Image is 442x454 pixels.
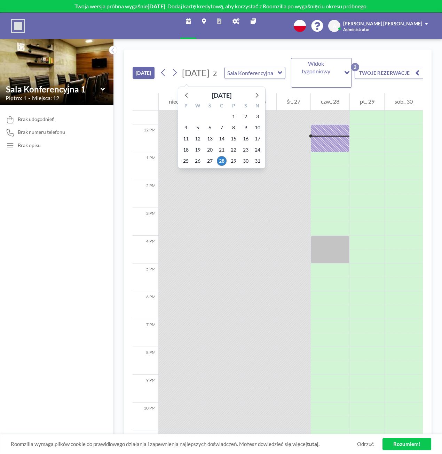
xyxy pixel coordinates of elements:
img: organization-logo [11,19,25,33]
a: Rozumiem! [382,438,431,450]
span: Roomzilla wymaga plików cookie do prawidłowego działania i zapewnienia najlepszych doświadczeń. M... [11,441,357,447]
div: 1 PM [133,152,158,180]
div: Search for option [291,58,352,87]
span: Miejsca: 12 [32,95,59,102]
div: 9 PM [133,375,158,403]
span: [PERSON_NAME].[PERSON_NAME] [343,21,422,26]
span: Widok tygodniowy [293,60,339,75]
span: Brak numeru telefonu [18,129,65,135]
input: Sala Konferencyjna 1 [6,84,101,94]
span: Brak udogodnień [18,116,55,122]
span: z [213,67,217,78]
div: 11 AM [133,97,158,124]
div: sob., 30 [385,93,423,111]
button: [DATE] [133,67,155,79]
button: TWOJE REZERWACJE2 [355,67,424,79]
span: Administrator [343,27,370,32]
div: 2 PM [133,180,158,208]
p: 2 [351,63,359,71]
div: czw., 28 [311,93,349,111]
div: 10 PM [133,403,158,430]
input: Search for option [292,77,340,86]
div: 8 PM [133,347,158,375]
span: A [333,23,336,29]
a: Odrzuć [357,441,374,447]
div: śr., 27 [277,93,311,111]
span: • [28,96,30,100]
div: 12 PM [133,124,158,152]
div: 3 PM [133,208,158,236]
span: [DATE] [182,67,210,78]
input: Sala Konferencyjna 1 [225,67,278,79]
div: 5 PM [133,264,158,291]
b: [DATE] [148,3,165,9]
a: tutaj. [307,441,319,447]
div: Brak opisu [18,142,41,148]
div: 4 PM [133,236,158,264]
div: 7 PM [133,319,158,347]
span: Piętro: 1 [6,95,26,102]
div: pt., 29 [350,93,385,111]
div: niedz., 24 [159,93,201,111]
div: 6 PM [133,291,158,319]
